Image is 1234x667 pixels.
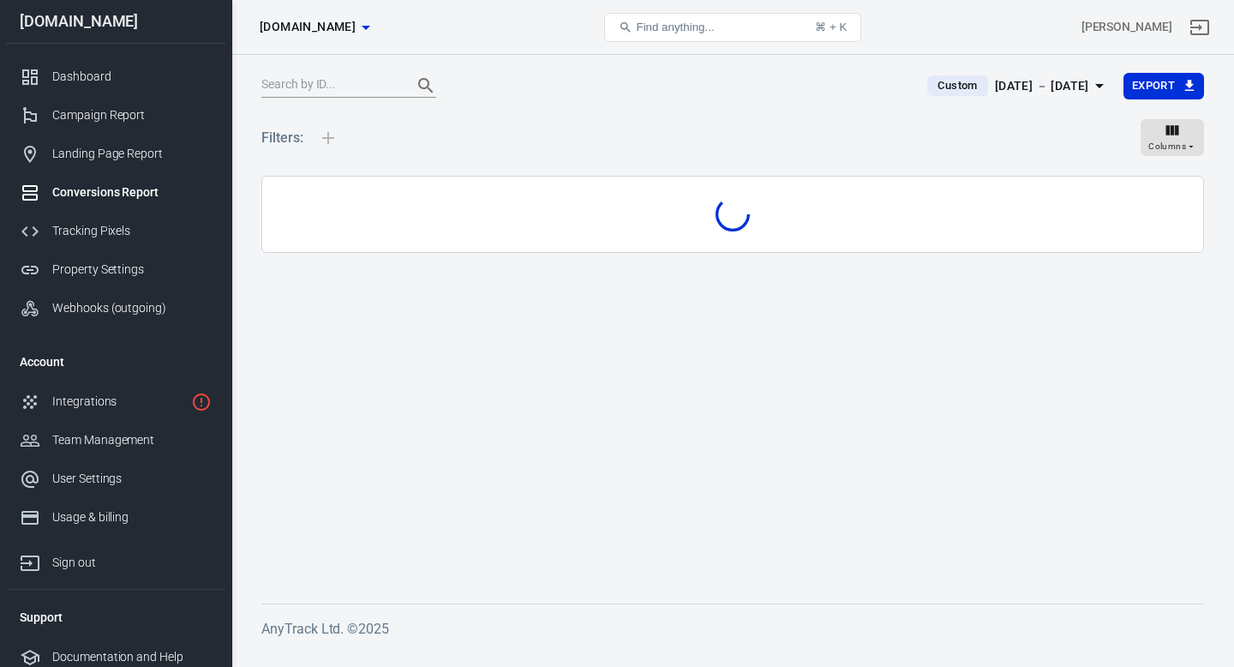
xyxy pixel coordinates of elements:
button: [DOMAIN_NAME] [253,11,376,43]
button: Find anything...⌘ + K [604,13,861,42]
button: Search [405,65,446,106]
button: Columns [1141,119,1204,157]
h5: Filters: [261,111,303,165]
div: Property Settings [52,261,212,279]
a: Dashboard [6,57,225,96]
div: Documentation and Help [52,648,212,666]
div: [DOMAIN_NAME] [6,14,225,29]
div: [DATE] － [DATE] [995,75,1089,97]
div: ⌘ + K [815,21,847,33]
span: Columns [1148,139,1186,154]
div: Conversions Report [52,183,212,201]
a: Webhooks (outgoing) [6,289,225,327]
div: Campaign Report [52,106,212,124]
div: Tracking Pixels [52,222,212,240]
a: Integrations [6,382,225,421]
div: Team Management [52,431,212,449]
a: User Settings [6,460,225,498]
div: User Settings [52,470,212,488]
span: Custom [931,77,984,94]
div: Sign out [52,554,212,572]
a: Property Settings [6,250,225,289]
button: Export [1123,73,1204,99]
div: Dashboard [52,68,212,86]
a: Usage & billing [6,498,225,537]
button: Custom[DATE] － [DATE] [914,72,1123,100]
a: Sign out [1179,7,1220,48]
a: Landing Page Report [6,135,225,173]
div: Landing Page Report [52,145,212,163]
a: Tracking Pixels [6,212,225,250]
a: Conversions Report [6,173,225,212]
li: Support [6,597,225,638]
h6: AnyTrack Ltd. © 2025 [261,618,1204,640]
a: Team Management [6,421,225,460]
li: Account [6,341,225,382]
div: Integrations [52,393,184,411]
span: Find anything... [636,21,714,33]
div: Account id: UQweojfB [1081,18,1172,36]
input: Search by ID... [261,75,398,97]
div: Webhooks (outgoing) [52,299,212,317]
span: dealsmocktail.com [260,16,356,38]
div: Usage & billing [52,508,212,526]
a: Campaign Report [6,96,225,135]
svg: 2 networks not verified yet [191,392,212,412]
a: Sign out [6,537,225,582]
